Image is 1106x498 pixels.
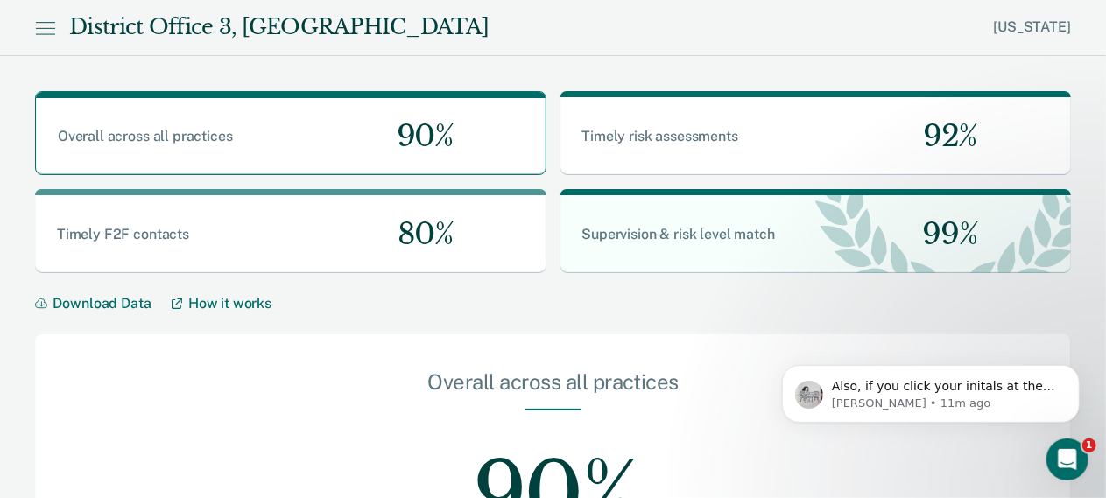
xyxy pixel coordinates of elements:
span: Supervision & risk level match [581,226,774,242]
span: 1 [1082,438,1096,452]
iframe: Intercom live chat [1046,438,1088,480]
a: How it works [172,295,271,312]
div: District Office 3, [GEOGRAPHIC_DATA] [69,15,489,40]
iframe: Intercom notifications message [756,328,1106,451]
button: Download Data [35,295,172,312]
span: 99% [909,216,978,252]
span: 90% [383,118,454,154]
span: 80% [384,216,454,252]
div: Overall across all practices [105,369,1001,409]
span: Timely F2F contacts [57,226,189,242]
span: Overall across all practices [58,128,233,144]
span: Timely risk assessments [581,128,737,144]
a: [US_STATE] [994,18,1071,35]
span: 92% [909,118,977,154]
